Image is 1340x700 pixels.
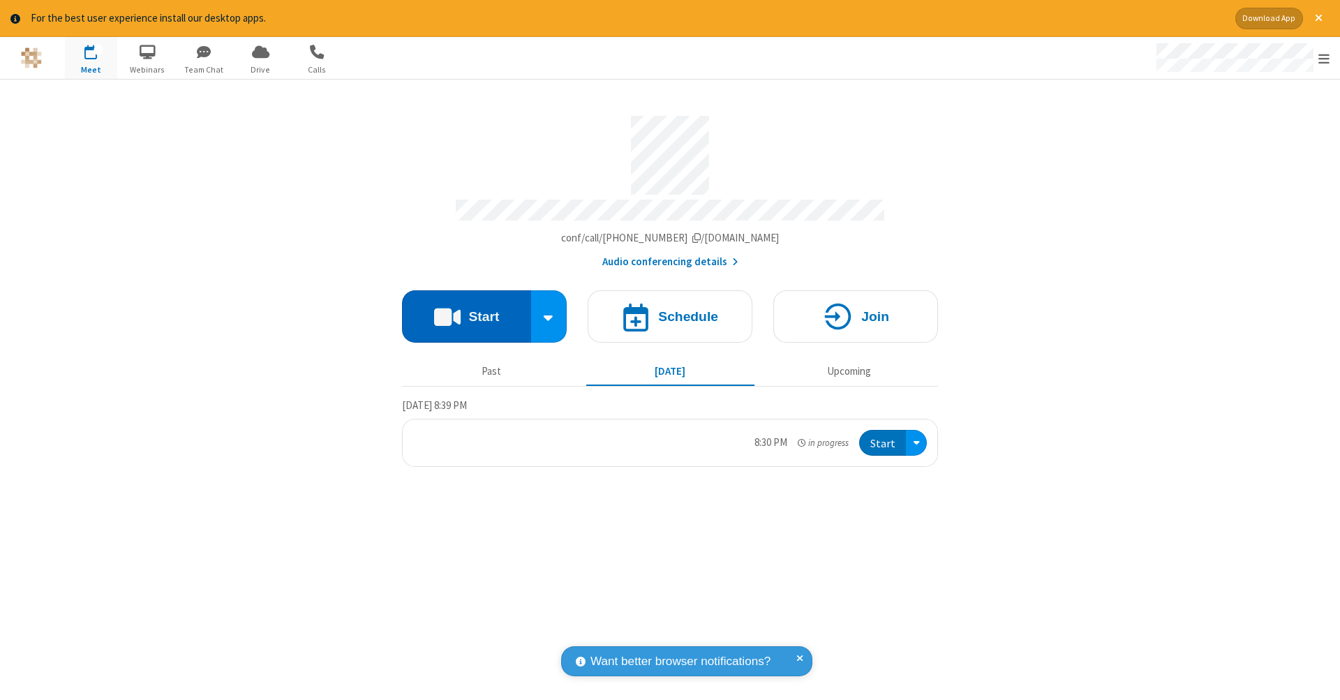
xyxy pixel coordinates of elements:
button: Join [773,290,938,343]
span: Meet [65,64,117,76]
h4: Schedule [658,310,718,323]
button: Logo [5,37,57,79]
h4: Start [468,310,499,323]
div: Start conference options [531,290,567,343]
section: Account details [402,105,938,269]
button: Past [408,359,576,385]
span: Drive [234,64,287,76]
h4: Join [861,310,889,323]
div: Open menu [906,430,927,456]
span: Copy my meeting room link [561,231,780,244]
button: Copy my meeting room linkCopy my meeting room link [561,230,780,246]
em: in progress [798,436,849,449]
button: Download App [1235,8,1303,29]
div: 1 [94,45,103,55]
section: Today's Meetings [402,397,938,467]
button: Upcoming [765,359,933,385]
button: Schedule [588,290,752,343]
div: Open menu [1143,37,1340,79]
span: Want better browser notifications? [590,653,770,671]
div: For the best user experience install our desktop apps. [31,10,1225,27]
button: Start [402,290,531,343]
span: Webinars [121,64,174,76]
div: 8:30 PM [754,435,787,451]
button: Audio conferencing details [602,254,738,270]
img: QA Selenium DO NOT DELETE OR CHANGE [21,47,42,68]
span: Team Chat [178,64,230,76]
button: Start [859,430,906,456]
button: [DATE] [586,359,754,385]
button: Close alert [1308,8,1330,29]
span: [DATE] 8:39 PM [402,399,467,412]
span: Calls [291,64,343,76]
